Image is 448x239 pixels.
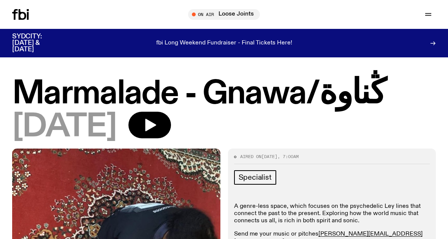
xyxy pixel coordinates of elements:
[234,170,276,185] a: Specialist
[239,173,272,182] span: Specialist
[156,40,292,47] p: fbi Long Weekend Fundraiser - Final Tickets Here!
[188,9,260,20] button: On AirLoose Joints
[12,33,61,53] h3: SYDCITY: [DATE] & [DATE]
[12,79,436,109] h1: Marmalade - Gnawa/ڭناوة
[240,154,261,160] span: Aired on
[277,154,299,160] span: , 7:00am
[261,154,277,160] span: [DATE]
[12,112,116,142] span: [DATE]
[234,203,430,225] p: A genre-less space, which focuses on the psychedelic Ley lines that connect the past to the prese...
